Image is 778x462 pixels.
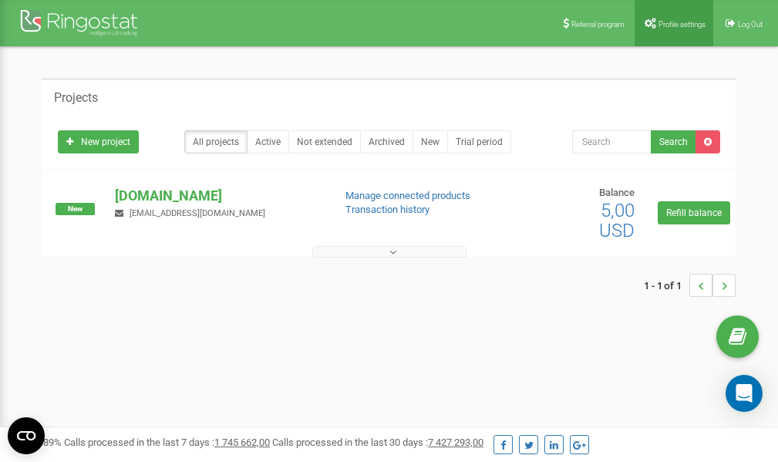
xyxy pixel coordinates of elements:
span: Referral program [571,20,625,29]
a: Not extended [288,130,361,153]
span: Balance [599,187,635,198]
u: 7 427 293,00 [428,437,483,448]
a: New [413,130,448,153]
a: New project [58,130,139,153]
span: Calls processed in the last 7 days : [64,437,270,448]
span: Profile settings [658,20,706,29]
h5: Projects [54,91,98,105]
span: [EMAIL_ADDRESS][DOMAIN_NAME] [130,208,265,218]
a: Manage connected products [345,190,470,201]
span: Log Out [738,20,763,29]
u: 1 745 662,00 [214,437,270,448]
input: Search [572,130,652,153]
a: Trial period [447,130,511,153]
nav: ... [644,258,736,312]
p: [DOMAIN_NAME] [115,186,320,206]
a: Transaction history [345,204,429,215]
span: Calls processed in the last 30 days : [272,437,483,448]
a: All projects [184,130,248,153]
span: New [56,203,95,215]
a: Archived [360,130,413,153]
a: Refill balance [658,201,730,224]
div: Open Intercom Messenger [726,375,763,412]
button: Search [651,130,696,153]
button: Open CMP widget [8,417,45,454]
span: 5,00 USD [599,200,635,241]
a: Active [247,130,289,153]
span: 1 - 1 of 1 [644,274,689,297]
